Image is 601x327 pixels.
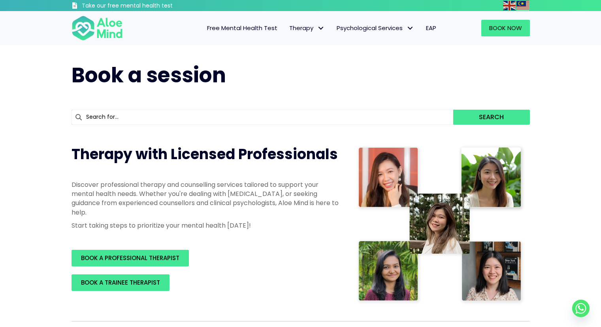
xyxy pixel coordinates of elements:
span: BOOK A PROFESSIONAL THERAPIST [81,254,179,262]
span: Therapy with Licensed Professionals [72,144,338,164]
a: Malay [516,1,530,10]
img: Therapist collage [356,144,525,305]
span: Therapy: submenu [315,23,327,34]
span: Psychological Services [337,24,414,32]
p: Start taking steps to prioritize your mental health [DATE]! [72,221,340,230]
span: Book Now [489,24,522,32]
span: EAP [426,24,436,32]
a: Take our free mental health test [72,2,215,11]
span: Free Mental Health Test [207,24,277,32]
a: Book Now [481,20,530,36]
a: BOOK A PROFESSIONAL THERAPIST [72,250,189,266]
a: TherapyTherapy: submenu [283,20,331,36]
img: en [503,1,516,10]
h3: Take our free mental health test [82,2,215,10]
span: BOOK A TRAINEE THERAPIST [81,278,160,287]
input: Search for... [72,110,454,125]
a: English [503,1,516,10]
span: Psychological Services: submenu [405,23,416,34]
img: Aloe mind Logo [72,15,123,41]
a: EAP [420,20,442,36]
a: BOOK A TRAINEE THERAPIST [72,274,170,291]
img: ms [516,1,529,10]
p: Discover professional therapy and counselling services tailored to support your mental health nee... [72,180,340,217]
nav: Menu [133,20,442,36]
a: Whatsapp [572,300,590,317]
button: Search [453,110,529,125]
span: Book a session [72,61,226,89]
span: Therapy [289,24,325,32]
a: Psychological ServicesPsychological Services: submenu [331,20,420,36]
a: Free Mental Health Test [201,20,283,36]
